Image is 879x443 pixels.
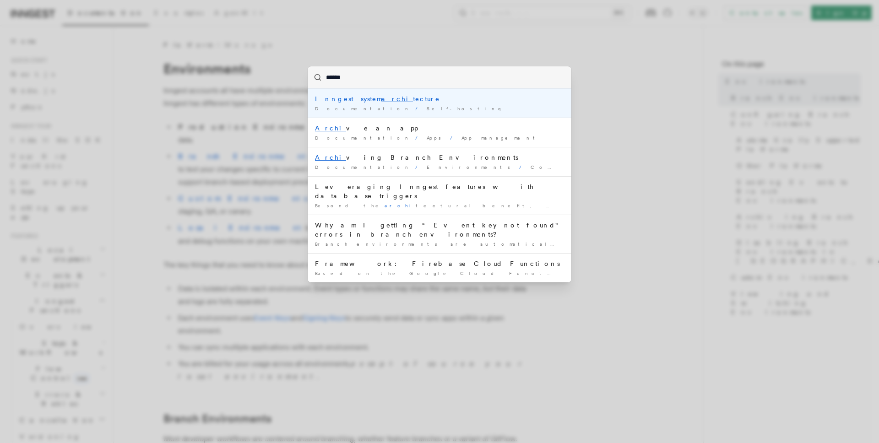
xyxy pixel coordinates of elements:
div: Why am I getting “Event key not found" errors in branch environments? [315,221,564,239]
div: Branch environments are automatically ved 3 days after their latest … [315,241,564,248]
div: Leveraging Inngest features with database triggers [315,182,564,200]
span: / [450,135,458,140]
span: / [519,164,527,170]
span: Apps [427,135,446,140]
span: / [415,164,423,170]
span: Documentation [315,164,412,170]
mark: Archi [315,124,346,132]
mark: Archi [315,154,346,161]
div: Based on the Google Cloud Function tecture, the Firebase Cloud … [315,270,564,277]
span: Self-hosting [427,106,502,111]
span: Environments [427,164,515,170]
div: Beyond the tectural benefit, some specific Inngest features go perfectly … [315,202,564,209]
div: Framework: Firebase Cloud Functions [315,259,564,268]
div: Inngest system tecture [315,94,564,103]
span: App management [461,135,541,140]
span: / [415,106,423,111]
div: ving Branch Environments [315,153,564,162]
mark: archi [385,203,416,208]
span: / [415,135,423,140]
div: ve an app [315,124,564,133]
span: Configuring Branch Environments [531,164,735,170]
span: Documentation [315,135,412,140]
span: Documentation [315,106,412,111]
mark: archi [381,95,413,103]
